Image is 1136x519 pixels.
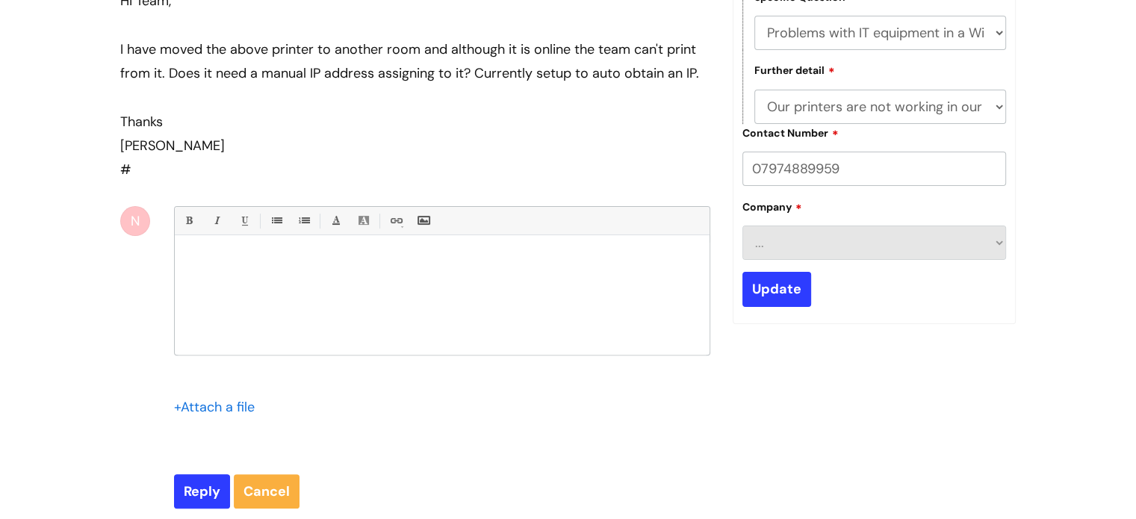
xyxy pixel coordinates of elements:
[234,474,299,509] a: Cancel
[267,211,285,230] a: • Unordered List (Ctrl-Shift-7)
[742,125,839,140] label: Contact Number
[742,199,802,214] label: Company
[294,211,313,230] a: 1. Ordered List (Ctrl-Shift-8)
[120,110,710,134] div: Thanks
[174,395,264,419] div: Attach a file
[120,37,710,86] div: I have moved the above printer to another room and although it is online the team can't print fro...
[179,211,198,230] a: Bold (Ctrl-B)
[120,134,710,158] div: [PERSON_NAME]
[174,474,230,509] input: Reply
[207,211,226,230] a: Italic (Ctrl-I)
[235,211,253,230] a: Underline(Ctrl-U)
[754,62,835,77] label: Further detail
[354,211,373,230] a: Back Color
[742,272,811,306] input: Update
[386,211,405,230] a: Link
[414,211,432,230] a: Insert Image...
[326,211,345,230] a: Font Color
[120,206,150,236] div: N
